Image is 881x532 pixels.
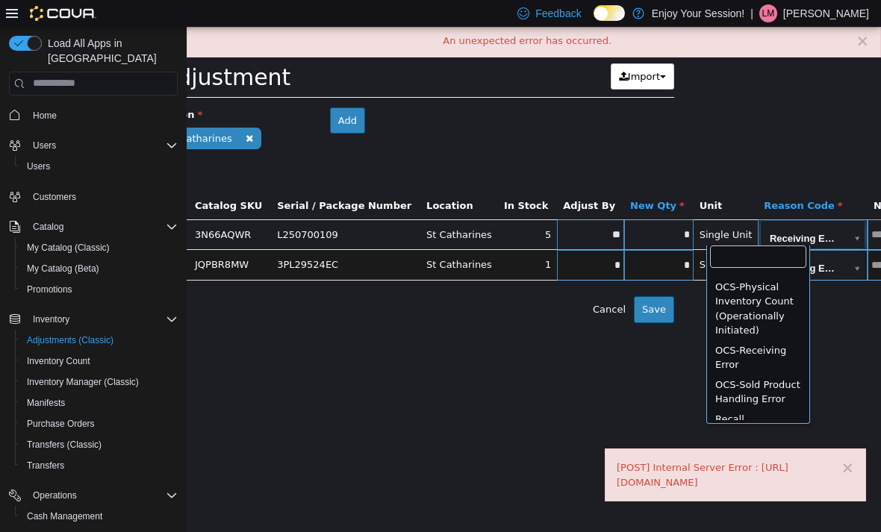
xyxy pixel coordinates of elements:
[27,160,50,172] span: Users
[15,279,184,300] button: Promotions
[21,507,108,525] a: Cash Management
[15,434,184,455] button: Transfers (Classic)
[21,331,178,349] span: Adjustments (Classic)
[3,104,184,126] button: Home
[27,187,178,206] span: Customers
[15,413,184,434] button: Purchase Orders
[33,110,57,122] span: Home
[27,218,69,236] button: Catalog
[27,218,178,236] span: Catalog
[15,330,184,351] button: Adjustments (Classic)
[27,310,178,328] span: Inventory
[27,397,65,409] span: Manifests
[21,415,101,433] a: Purchase Orders
[27,486,83,504] button: Operations
[3,485,184,506] button: Operations
[21,331,119,349] a: Adjustments (Classic)
[27,486,178,504] span: Operations
[523,348,620,383] div: OCS-Sold Product Handling Error
[535,6,581,21] span: Feedback
[27,418,95,430] span: Purchase Orders
[21,394,178,412] span: Manifests
[15,237,184,258] button: My Catalog (Classic)
[27,439,102,451] span: Transfers (Classic)
[15,455,184,476] button: Transfers
[21,281,178,298] span: Promotions
[21,239,116,257] a: My Catalog (Classic)
[27,188,82,206] a: Customers
[750,4,753,22] p: |
[3,216,184,237] button: Catalog
[15,351,184,372] button: Inventory Count
[30,6,96,21] img: Cova
[27,106,178,125] span: Home
[27,310,75,328] button: Inventory
[762,4,775,22] span: LM
[21,157,56,175] a: Users
[430,434,667,463] div: [POST] Internal Server Error : [URL][DOMAIN_NAME]
[27,510,102,522] span: Cash Management
[783,4,869,22] p: [PERSON_NAME]
[15,372,184,392] button: Inventory Manager (Classic)
[27,107,63,125] a: Home
[21,260,105,278] a: My Catalog (Beta)
[27,242,110,254] span: My Catalog (Classic)
[27,334,113,346] span: Adjustments (Classic)
[42,36,178,66] span: Load All Apps in [GEOGRAPHIC_DATA]
[15,392,184,413] button: Manifests
[523,251,620,314] div: OCS-Physical Inventory Count (Operationally Initiated)
[21,436,178,454] span: Transfers (Classic)
[33,221,63,233] span: Catalog
[21,373,178,391] span: Inventory Manager (Classic)
[21,281,78,298] a: Promotions
[594,5,625,21] input: Dark Mode
[21,260,178,278] span: My Catalog (Beta)
[21,436,108,454] a: Transfers (Classic)
[21,352,178,370] span: Inventory Count
[3,309,184,330] button: Inventory
[33,489,77,501] span: Operations
[21,157,178,175] span: Users
[33,313,69,325] span: Inventory
[21,415,178,433] span: Purchase Orders
[523,383,620,403] div: Recall
[594,21,594,22] span: Dark Mode
[27,284,72,295] span: Promotions
[27,376,139,388] span: Inventory Manager (Classic)
[652,4,745,22] p: Enjoy Your Session!
[3,186,184,207] button: Customers
[21,507,178,525] span: Cash Management
[21,394,71,412] a: Manifests
[15,258,184,279] button: My Catalog (Beta)
[21,239,178,257] span: My Catalog (Classic)
[21,352,96,370] a: Inventory Count
[27,137,62,154] button: Users
[33,140,56,151] span: Users
[33,191,76,203] span: Customers
[27,263,99,275] span: My Catalog (Beta)
[523,314,620,348] div: OCS-Receiving Error
[3,135,184,156] button: Users
[21,457,178,475] span: Transfers
[15,156,184,177] button: Users
[15,506,184,527] button: Cash Management
[21,457,70,475] a: Transfers
[21,373,145,391] a: Inventory Manager (Classic)
[27,355,90,367] span: Inventory Count
[654,434,667,449] button: ×
[759,4,777,22] div: Leia Mahoney
[27,460,64,472] span: Transfers
[27,137,178,154] span: Users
